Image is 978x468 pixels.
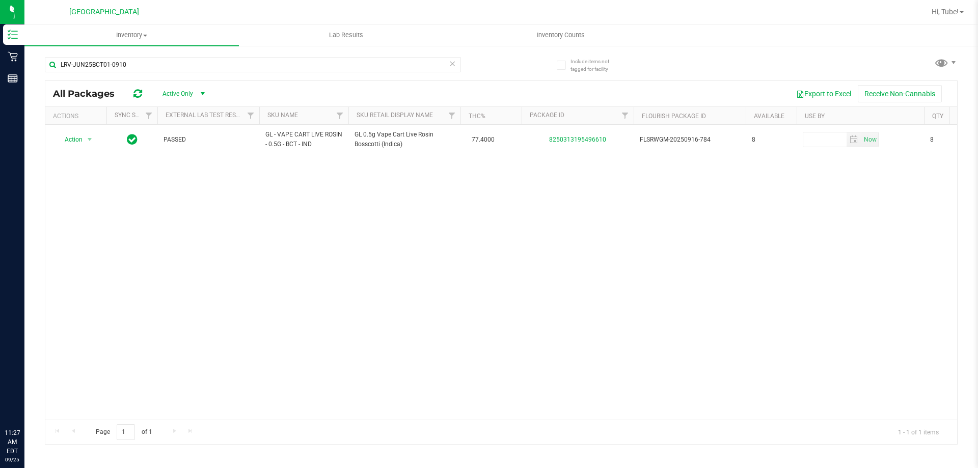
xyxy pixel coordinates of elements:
a: Lab Results [239,24,453,46]
span: All Packages [53,88,125,99]
inline-svg: Reports [8,73,18,84]
a: SKU Name [267,112,298,119]
span: Action [56,132,83,147]
a: Sku Retail Display Name [357,112,433,119]
span: select [861,132,878,147]
a: External Lab Test Result [166,112,246,119]
a: Inventory [24,24,239,46]
input: 1 [117,424,135,440]
span: Hi, Tube! [932,8,959,16]
span: Include items not tagged for facility [570,58,621,73]
span: 8 [752,135,791,145]
a: Filter [617,107,634,124]
span: PASSED [164,135,253,145]
p: 11:27 AM EDT [5,428,20,456]
a: Flourish Package ID [642,113,706,120]
a: Filter [332,107,348,124]
span: Page of 1 [87,424,160,440]
button: Receive Non-Cannabis [858,85,942,102]
span: [GEOGRAPHIC_DATA] [69,8,139,16]
a: 8250313195496610 [549,136,606,143]
span: 77.4000 [467,132,500,147]
a: Inventory Counts [453,24,668,46]
span: select [84,132,96,147]
a: Available [754,113,784,120]
span: GL - VAPE CART LIVE ROSIN - 0.5G - BCT - IND [265,130,342,149]
a: Qty [932,113,943,120]
input: Search Package ID, Item Name, SKU, Lot or Part Number... [45,57,461,72]
a: Filter [242,107,259,124]
span: 1 - 1 of 1 items [890,424,947,439]
span: Set Current date [861,132,879,147]
inline-svg: Inventory [8,30,18,40]
inline-svg: Retail [8,51,18,62]
a: Use By [805,113,825,120]
p: 09/25 [5,456,20,463]
span: Clear [449,57,456,70]
span: Lab Results [315,31,377,40]
span: GL 0.5g Vape Cart Live Rosin Bosscotti (Indica) [355,130,454,149]
span: 8 [930,135,969,145]
span: In Sync [127,132,138,147]
button: Export to Excel [790,85,858,102]
span: Inventory [24,31,239,40]
iframe: Resource center [10,387,41,417]
span: select [847,132,861,147]
a: THC% [469,113,485,120]
a: Filter [141,107,157,124]
span: Inventory Counts [523,31,599,40]
div: Actions [53,113,102,120]
a: Package ID [530,112,564,119]
span: FLSRWGM-20250916-784 [640,135,740,145]
a: Filter [444,107,460,124]
a: Sync Status [115,112,154,119]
